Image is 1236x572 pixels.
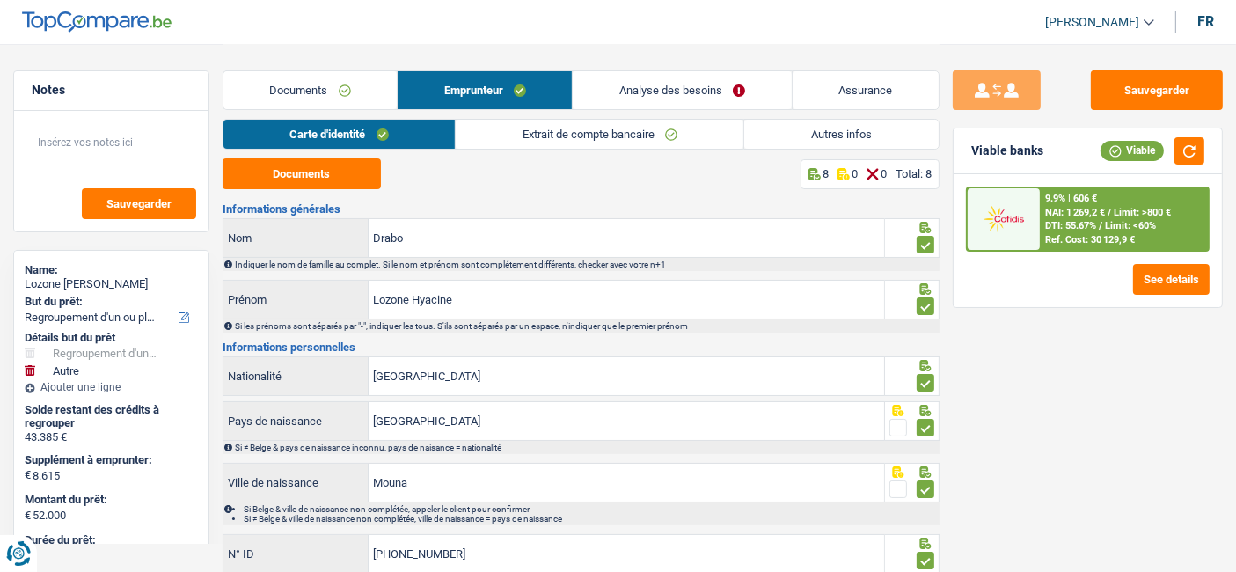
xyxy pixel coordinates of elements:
label: Supplément à emprunter: [25,453,194,467]
span: DTI: 55.67% [1045,220,1096,231]
label: Durée du prêt: [25,533,194,547]
a: Extrait de compte bancaire [456,120,743,149]
img: TopCompare Logo [22,11,172,33]
p: 8 [823,167,829,180]
div: Viable [1101,141,1164,160]
div: Ref. Cost: 30 129,9 € [1045,234,1135,246]
span: € [25,509,31,523]
label: But du prêt: [25,295,194,309]
button: Sauvegarder [1091,70,1223,110]
p: 0 [881,167,887,180]
img: Cofidis [972,203,1035,235]
label: Prénom [223,281,369,319]
div: Si les prénoms sont séparés par "-", indiquer les tous. S'ils sont séparés par un espace, n'indiq... [235,321,938,331]
div: Indiquer le nom de famille au complet. Si le nom et prénom sont complétement différents, checker ... [235,260,938,269]
div: Ajouter une ligne [25,381,198,393]
a: Analyse des besoins [573,71,791,109]
span: [PERSON_NAME] [1045,15,1139,30]
span: Limit: >800 € [1114,207,1171,218]
div: Si ≠ Belge & pays de naissance inconnu, pays de naisance = nationalité [235,443,938,452]
h5: Notes [32,83,191,98]
label: Pays de naissance [223,402,369,440]
button: See details [1133,264,1210,295]
a: Carte d'identité [223,120,455,149]
div: Solde restant des crédits à regrouper [25,403,198,430]
li: Si Belge & ville de naissance non complétée, appeler le client pour confirmer [244,504,938,514]
li: Si ≠ Belge & ville de naissance non complétée, ville de naissance = pays de naissance [244,514,938,524]
h3: Informations générales [223,203,940,215]
span: NAI: 1 269,2 € [1045,207,1105,218]
button: Documents [223,158,381,189]
a: Autres infos [744,120,938,149]
a: Emprunteur [398,71,572,109]
button: Sauvegarder [82,188,196,219]
a: [PERSON_NAME] [1031,8,1154,37]
label: Nom [223,219,369,257]
span: € [25,468,31,482]
span: / [1099,220,1102,231]
span: / [1108,207,1111,218]
div: Viable banks [971,143,1043,158]
span: Limit: <60% [1105,220,1156,231]
div: 9.9% | 606 € [1045,193,1097,204]
a: Documents [223,71,397,109]
input: Belgique [369,357,884,395]
label: Nationalité [223,357,369,395]
div: Détails but du prêt [25,331,198,345]
div: Name: [25,263,198,277]
div: 43.385 € [25,430,198,444]
h3: Informations personnelles [223,341,940,353]
a: Assurance [793,71,939,109]
label: Ville de naissance [223,464,369,502]
div: Total: 8 [896,167,932,180]
div: Lozone [PERSON_NAME] [25,277,198,291]
div: fr [1197,13,1214,30]
span: Sauvegarder [106,198,172,209]
input: Belgique [369,402,884,440]
p: 0 [852,167,858,180]
label: Montant du prêt: [25,493,194,507]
